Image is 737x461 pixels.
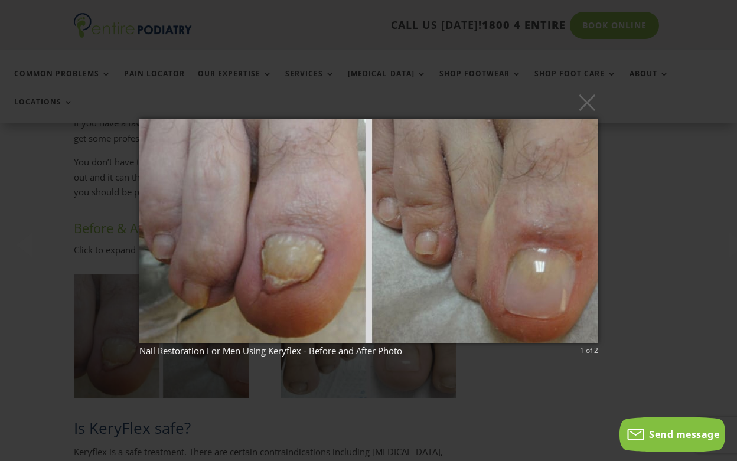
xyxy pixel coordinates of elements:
[709,212,737,240] button: Next (Right arrow key)
[143,89,602,115] button: ×
[139,345,598,356] div: Nail Restoration For Men Using Keryflex - Before and After Photo
[619,417,725,452] button: Send message
[139,95,598,367] img: Nail Restoration For Men Using Keryflex - Before and After Photo
[649,428,719,441] span: Send message
[580,345,598,356] div: 1 of 2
